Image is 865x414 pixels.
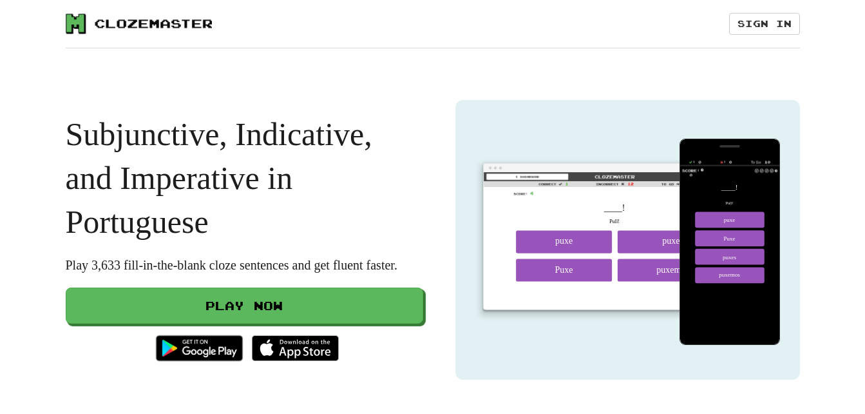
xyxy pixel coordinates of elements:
[475,202,754,215] div: ____!
[696,233,764,245] div: Puxe
[622,229,725,253] div: puxes
[66,14,213,34] img: logo-91960b28dc67c0ef546e0f0c0e0adae44a30975d8b6f54f63946acf8fbde2b0b.svg
[475,219,754,225] div: Pull!
[729,13,800,35] a: Sign in
[66,288,423,324] a: Play now
[680,182,780,193] div: ____!
[696,214,764,226] div: puxe
[696,251,764,264] div: puxes
[513,229,616,253] div: puxe
[622,258,725,282] div: puxemos
[513,258,616,282] div: Puxe
[149,329,249,368] img: Get it on Google Play
[680,199,780,208] div: Pull!
[475,159,754,321] img: web-app-game-template-b45fcf36433957db04aca1f424110d87692546f6116f1ea77ecb145c2739c762.svg
[66,112,423,244] h1: Subjunctive, Indicative, and Imperative in Portuguese
[66,255,423,275] p: Play 3,633 fill-in-the-blank cloze sentences and get fluent faster.
[252,335,339,361] img: Download_on_the_App_Store_Badge_US-UK_135x40-25178aeef6eb6b83b96f5f2d004eda3bffbb37122de64afbaef7...
[680,139,780,345] img: mobile-app-phone-template-45ba44f0ed1403ce45e04cf7bf41e7345736bcdfd2a2500b5887e8b160358805.svg
[696,269,764,281] div: puxemos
